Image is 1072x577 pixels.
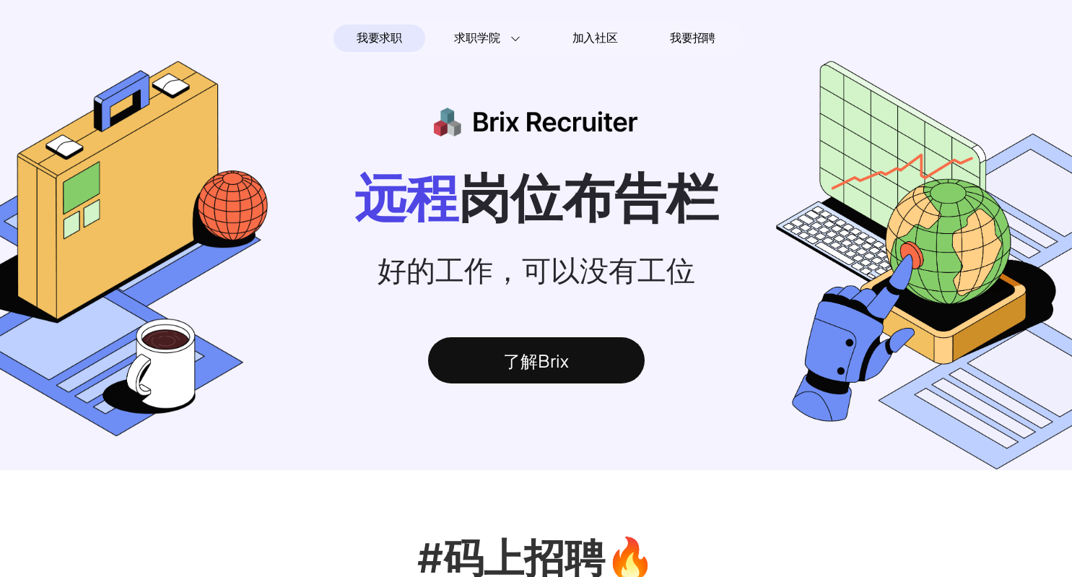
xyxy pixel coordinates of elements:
span: 我要招聘 [670,30,715,47]
span: 加入社区 [572,27,618,50]
div: 了解Brix [428,337,645,383]
span: 我要求职 [357,27,402,50]
span: 远程 [354,166,458,229]
span: 求职学院 [454,30,500,47]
